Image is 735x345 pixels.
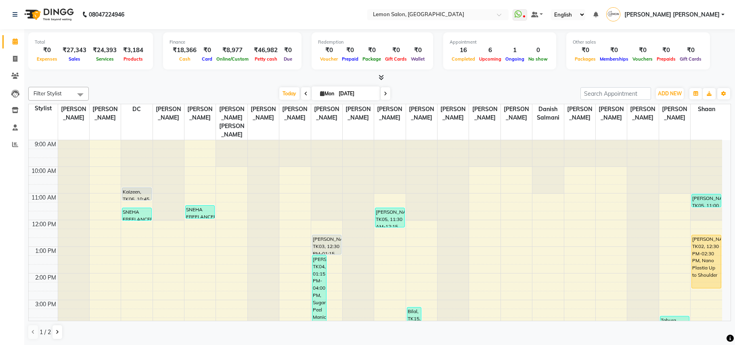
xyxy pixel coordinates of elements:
[624,11,720,19] span: [PERSON_NAME] [PERSON_NAME]
[30,167,58,175] div: 10:00 AM
[596,104,627,123] span: [PERSON_NAME]
[216,104,247,140] span: [PERSON_NAME] [PERSON_NAME]
[281,46,295,55] div: ₹0
[573,39,704,46] div: Other sales
[501,104,532,123] span: [PERSON_NAME]
[122,188,151,200] div: Kaizeen, TK06, 10:45 AM-11:15 AM, Loreal Absolut Wash Below Shoulder
[35,46,59,55] div: ₹0
[279,104,310,123] span: [PERSON_NAME]
[573,56,598,62] span: Packages
[279,87,299,100] span: Today
[336,88,377,100] input: 2025-09-01
[58,104,89,123] span: [PERSON_NAME]
[318,90,336,97] span: Mon
[34,273,58,282] div: 2:00 PM
[200,46,214,55] div: ₹0
[692,235,721,288] div: [PERSON_NAME], TK02, 12:30 PM-02:30 PM, Nano Plastia Up to Shoulder
[655,56,678,62] span: Prepaids
[214,56,251,62] span: Online/Custom
[526,56,550,62] span: No show
[438,104,469,123] span: [PERSON_NAME]
[477,56,503,62] span: Upcoming
[253,56,279,62] span: Petty cash
[678,46,704,55] div: ₹0
[658,90,682,97] span: ADD NEW
[318,39,427,46] div: Redemption
[503,46,526,55] div: 1
[383,56,409,62] span: Gift Cards
[35,39,147,46] div: Total
[630,46,655,55] div: ₹0
[34,90,62,97] span: Filter Stylist
[318,56,340,62] span: Voucher
[692,194,721,207] div: [PERSON_NAME], TK05, 11:00 AM-11:30 AM, Kerastase Wash Up to Waist (₹1100)
[312,255,327,328] div: [PERSON_NAME], TK04, 01:15 PM-04:00 PM, Sugar Peel Manicure (₹1980),Sugar Peel Pedicure (₹2475),H...
[360,46,383,55] div: ₹0
[409,56,427,62] span: Wallet
[564,104,595,123] span: [PERSON_NAME]
[59,46,90,55] div: ₹27,343
[598,56,630,62] span: Memberships
[170,39,295,46] div: Finance
[659,104,690,123] span: [PERSON_NAME]
[450,39,550,46] div: Appointment
[678,56,704,62] span: Gift Cards
[21,3,76,26] img: logo
[153,104,184,123] span: [PERSON_NAME]
[407,307,421,338] div: Bilal, TK15, 03:10 PM-04:20 PM, Master Haircut Men w/o wash (₹550),[PERSON_NAME] Styling (₹440)
[186,206,214,218] div: SNEHA FREELANCER, TK09, 11:25 AM-11:55 AM, Rica Wax Underarms (₹330),Threading Upper Lip/ Lower L...
[627,104,658,123] span: [PERSON_NAME]
[282,56,294,62] span: Due
[90,46,120,55] div: ₹24,393
[340,56,360,62] span: Prepaid
[450,56,477,62] span: Completed
[90,104,121,123] span: [PERSON_NAME]
[311,104,342,123] span: [PERSON_NAME]
[450,46,477,55] div: 16
[170,46,200,55] div: ₹18,366
[200,56,214,62] span: Card
[30,194,58,202] div: 11:00 AM
[34,300,58,309] div: 3:00 PM
[122,208,151,220] div: SNEHA FREELANCER, TK10, 11:30 AM-12:00 PM, Basic Manicure Membership Complimentary Service (₹600)
[573,46,598,55] div: ₹0
[656,88,684,99] button: ADD NEW
[33,140,58,149] div: 9:00 AM
[177,56,193,62] span: Cash
[121,104,152,114] span: DC
[40,328,51,337] span: 1 / 2
[477,46,503,55] div: 6
[312,235,341,254] div: [PERSON_NAME], TK03, 12:30 PM-01:15 PM, [MEDICAL_DATA] Pedicure
[94,56,116,62] span: Services
[248,104,279,123] span: [PERSON_NAME]
[503,56,526,62] span: Ongoing
[532,104,563,123] span: Danish Salmani
[318,46,340,55] div: ₹0
[383,46,409,55] div: ₹0
[120,46,147,55] div: ₹3,184
[598,46,630,55] div: ₹0
[34,247,58,255] div: 1:00 PM
[409,46,427,55] div: ₹0
[660,316,689,342] div: Tahura, TK13, 03:30 PM-04:30 PM, Root touch up (Inoa up to 1 inch)
[89,3,124,26] b: 08047224946
[360,56,383,62] span: Package
[526,46,550,55] div: 0
[374,104,405,123] span: [PERSON_NAME]
[184,104,216,123] span: [PERSON_NAME]
[121,56,145,62] span: Products
[606,7,620,21] img: Monica Martin Paul
[35,56,59,62] span: Expenses
[30,220,58,229] div: 12:00 PM
[406,104,437,123] span: [PERSON_NAME]
[251,46,281,55] div: ₹46,982
[343,104,374,123] span: [PERSON_NAME]
[29,104,58,113] div: Stylist
[469,104,500,123] span: [PERSON_NAME]
[580,87,651,100] input: Search Appointment
[375,208,404,227] div: [PERSON_NAME], TK05, 11:30 AM-12:15 PM, Lemon Luxury Pedicure (₹3850)
[691,104,722,114] span: Shaan
[67,56,82,62] span: Sales
[340,46,360,55] div: ₹0
[630,56,655,62] span: Vouchers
